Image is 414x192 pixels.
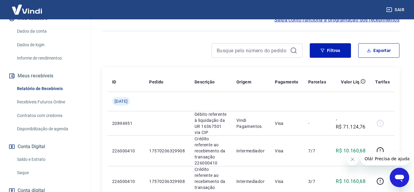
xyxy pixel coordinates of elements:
[112,79,116,85] p: ID
[15,167,83,179] a: Saque
[236,79,251,85] p: Origem
[361,152,409,165] iframe: Mensagem da empresa
[236,148,265,154] p: Intermediador
[7,0,47,19] img: Vindi
[308,120,326,126] p: -
[275,148,299,154] p: Visa
[15,52,83,64] a: Informe de rendimentos
[336,116,366,131] p: -R$ 71.124,76
[15,153,83,166] a: Saldo e Extrato
[112,148,139,154] p: 226000410
[15,96,83,108] a: Recebíveis Futuros Online
[308,79,326,85] p: Parcelas
[217,46,288,55] input: Busque pelo número do pedido
[115,98,128,104] span: [DATE]
[15,25,83,37] a: Dados da conta
[7,69,83,83] button: Meus recebíveis
[195,79,215,85] p: Descrição
[308,148,326,154] p: 7/7
[274,16,399,24] a: Saiba como funciona a programação dos recebimentos
[15,83,83,95] a: Relatório de Recebíveis
[149,178,185,184] p: 17570206329908
[346,153,359,165] iframe: Fechar mensagem
[358,43,399,58] button: Exportar
[310,43,351,58] button: Filtros
[149,79,163,85] p: Pedido
[308,178,326,184] p: 3/7
[112,120,139,126] p: 20894951
[375,79,390,85] p: Tarifas
[336,178,366,185] p: R$ 10.160,68
[15,123,83,135] a: Disponibilização de agenda
[275,178,299,184] p: Visa
[385,4,407,15] button: Sair
[15,39,83,51] a: Dados de login
[112,178,139,184] p: 226000410
[275,79,299,85] p: Pagamento
[195,111,227,135] p: Débito referente à liquidação da UR 16367501 via CIP
[236,117,265,129] p: Vindi Pagamentos
[4,4,51,9] span: Olá! Precisa de ajuda?
[195,136,227,166] p: Crédito referente ao recebimento da transação 226000410
[390,168,409,187] iframe: Botão para abrir a janela de mensagens
[336,147,366,155] p: R$ 10.160,68
[15,109,83,122] a: Contratos com credores
[7,140,83,153] button: Conta Digital
[149,148,185,154] p: 17570206329908
[236,178,265,184] p: Intermediador
[275,120,299,126] p: Visa
[341,79,361,85] p: Valor Líq.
